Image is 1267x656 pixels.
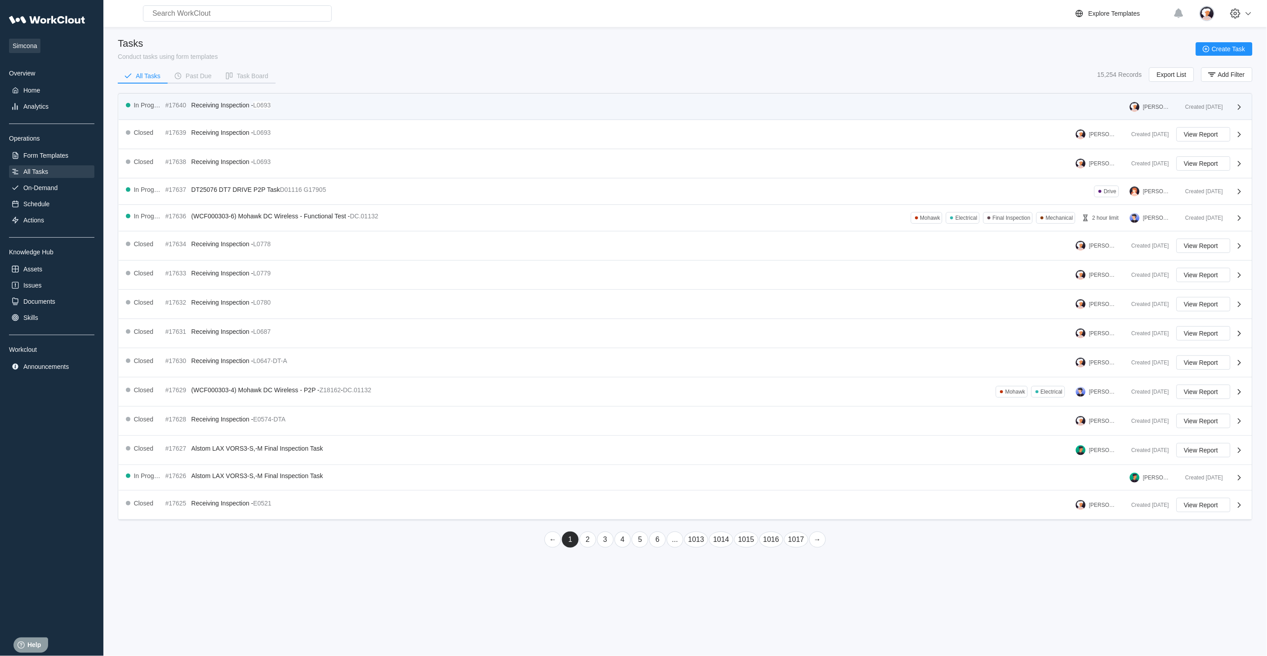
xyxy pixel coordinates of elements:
[1076,416,1086,426] img: user-4.png
[615,532,631,548] a: Page 4
[1089,359,1117,366] div: [PERSON_NAME]
[253,328,271,335] mark: L0687
[23,282,41,289] div: Issues
[1177,297,1231,311] button: View Report
[709,532,733,548] a: Page 1014
[165,102,188,109] div: #17640
[134,102,162,109] div: In Progress
[1005,389,1026,395] div: Mohawk
[1184,131,1218,137] span: View Report
[1089,502,1117,508] div: [PERSON_NAME]
[134,299,154,306] div: Closed
[1076,159,1086,168] img: user-4.png
[119,491,1252,520] a: Closed#17625Receiving Inspection -E0521[PERSON_NAME]Created [DATE]View Report
[134,158,154,165] div: Closed
[350,213,378,220] mark: DC.01132
[253,129,271,136] mark: L0693
[1184,447,1218,453] span: View Report
[1089,418,1117,424] div: [PERSON_NAME]
[192,240,254,248] span: Receiving Inspection -
[119,120,1252,149] a: Closed#17639Receiving Inspection -L0693[PERSON_NAME]Created [DATE]View Report
[134,386,154,394] div: Closed
[597,532,614,548] a: Page 3
[1149,67,1194,82] button: Export List
[1089,131,1117,137] div: [PERSON_NAME]
[192,186,280,193] span: DT25076 DT7 DRIVE P2P Task
[9,84,94,97] a: Home
[119,348,1252,377] a: Closed#17630Receiving Inspection -L0647-DT-A[PERSON_NAME]Created [DATE]View Report
[119,436,1252,465] a: Closed#17627Alstom LAX VORS3-S,-M Final Inspection Task[PERSON_NAME]Created [DATE]View Report
[1076,129,1086,139] img: user-4.png
[1089,330,1117,337] div: [PERSON_NAME]
[9,295,94,308] a: Documents
[134,500,154,507] div: Closed
[134,270,154,277] div: Closed
[23,184,58,191] div: On-Demand
[1089,243,1117,249] div: [PERSON_NAME]
[165,357,188,364] div: #17630
[1143,474,1171,481] div: [PERSON_NAME]
[118,53,218,60] div: Conduct tasks using form templates
[165,328,188,335] div: #17631
[119,319,1252,348] a: Closed#17631Receiving Inspection -L0687[PERSON_NAME]Created [DATE]View Report
[165,240,188,248] div: #17634
[165,270,188,277] div: #17633
[134,186,162,193] div: In Progress
[23,217,44,224] div: Actions
[9,214,94,226] a: Actions
[1076,500,1086,510] img: user-4.png
[134,129,154,136] div: Closed
[253,270,271,277] mark: L0779
[1177,443,1231,457] button: View Report
[667,532,683,548] a: ...
[134,240,154,248] div: Closed
[23,363,69,370] div: Announcements
[165,416,188,423] div: #17628
[1076,387,1086,397] img: user-5.png
[165,445,188,452] div: #17627
[1046,215,1073,221] div: Mechanical
[1177,156,1231,171] button: View Report
[134,213,162,220] div: In Progress
[253,357,287,364] mark: L0647-DT-A
[192,357,254,364] span: Receiving Inspection -
[118,69,168,83] button: All Tasks
[192,299,254,306] span: Receiving Inspection -
[1076,241,1086,251] img: user-4.png
[9,279,94,292] a: Issues
[1177,355,1231,370] button: View Report
[119,261,1252,290] a: Closed#17633Receiving Inspection -L0779[PERSON_NAME]Created [DATE]View Report
[119,407,1252,436] a: Closed#17628Receiving Inspection -E0574-DTA[PERSON_NAME]Created [DATE]View Report
[165,472,188,479] div: #17626
[1178,104,1223,110] div: Created [DATE]
[1201,67,1253,82] button: Add Filter
[192,472,323,479] span: Alstom LAX VORS3-S,-M Final Inspection Task
[1124,243,1169,249] div: Created [DATE]
[1130,213,1140,223] img: user-5.png
[1177,268,1231,282] button: View Report
[684,532,709,548] a: Page 1013
[1130,102,1140,112] img: user-4.png
[1184,418,1218,424] span: View Report
[1177,414,1231,428] button: View Report
[253,158,271,165] mark: L0693
[920,215,941,221] div: Mohawk
[134,472,162,479] div: In Progress
[9,248,94,256] div: Knowledge Hub
[1124,301,1169,307] div: Created [DATE]
[759,532,784,548] a: Page 1016
[23,87,40,94] div: Home
[1143,188,1171,195] div: [PERSON_NAME]
[143,5,332,22] input: Search WorkClout
[1089,389,1117,395] div: [PERSON_NAME]
[192,445,323,452] span: Alstom LAX VORS3-S,-M Final Inspection Task
[9,39,40,53] span: Simcona
[1074,8,1169,19] a: Explore Templates
[1093,215,1119,221] div: 2 hour limit
[280,186,302,193] mark: D01116
[192,500,254,507] span: Receiving Inspection -
[253,500,271,507] mark: E0521
[9,135,94,142] div: Operations
[9,311,94,324] a: Skills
